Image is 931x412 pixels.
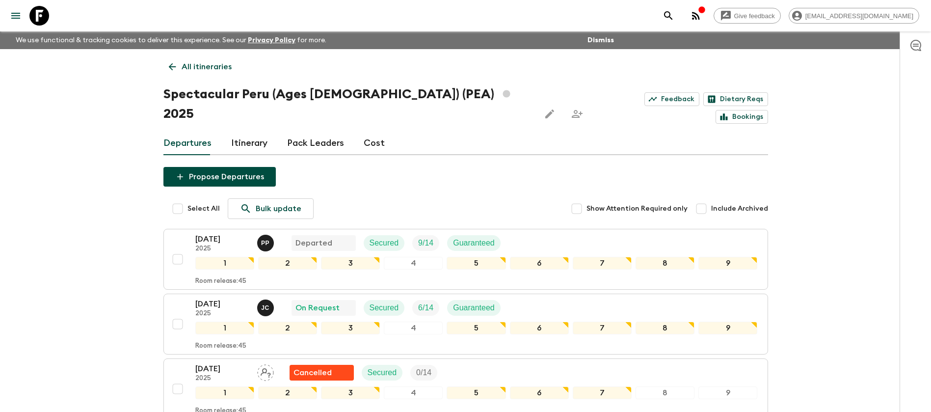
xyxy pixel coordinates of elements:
[163,57,237,77] a: All itineraries
[195,322,254,334] div: 1
[711,204,768,214] span: Include Archived
[703,92,768,106] a: Dietary Reqs
[248,37,295,44] a: Privacy Policy
[384,322,443,334] div: 4
[182,61,232,73] p: All itineraries
[195,342,246,350] p: Room release: 45
[418,237,433,249] p: 9 / 14
[12,31,330,49] p: We use functional & tracking cookies to deliver this experience. See our for more.
[258,257,317,270] div: 2
[256,203,301,215] p: Bulk update
[364,132,385,155] a: Cost
[384,257,443,270] div: 4
[195,310,249,318] p: 2025
[258,386,317,399] div: 2
[412,235,439,251] div: Trip Fill
[368,367,397,379] p: Secured
[370,302,399,314] p: Secured
[453,237,495,249] p: Guaranteed
[714,8,781,24] a: Give feedback
[258,322,317,334] div: 2
[293,367,332,379] p: Cancelled
[195,245,249,253] p: 2025
[362,365,403,381] div: Secured
[447,322,505,334] div: 5
[195,363,249,375] p: [DATE]
[573,257,632,270] div: 7
[800,12,919,20] span: [EMAIL_ADDRESS][DOMAIN_NAME]
[384,386,443,399] div: 4
[540,104,559,124] button: Edit this itinerary
[195,375,249,383] p: 2025
[729,12,780,20] span: Give feedback
[261,304,269,312] p: J C
[586,204,688,214] span: Show Attention Required only
[447,386,505,399] div: 5
[195,277,246,285] p: Room release: 45
[453,302,495,314] p: Guaranteed
[636,386,694,399] div: 8
[585,33,616,47] button: Dismiss
[195,257,254,270] div: 1
[659,6,678,26] button: search adventures
[510,386,569,399] div: 6
[163,229,768,290] button: [DATE]2025Pabel PerezDepartedSecuredTrip FillGuaranteed123456789Room release:45
[231,132,267,155] a: Itinerary
[295,237,332,249] p: Departed
[510,322,569,334] div: 6
[257,302,276,310] span: Julio Camacho
[698,322,757,334] div: 9
[257,238,276,246] span: Pabel Perez
[187,204,220,214] span: Select All
[6,6,26,26] button: menu
[573,386,632,399] div: 7
[257,300,276,316] button: JC
[163,294,768,355] button: [DATE]2025Julio CamachoOn RequestSecuredTrip FillGuaranteed123456789Room release:45
[698,257,757,270] div: 9
[228,198,314,219] a: Bulk update
[364,300,405,316] div: Secured
[287,132,344,155] a: Pack Leaders
[295,302,340,314] p: On Request
[416,367,431,379] p: 0 / 14
[321,322,380,334] div: 3
[410,365,437,381] div: Trip Fill
[644,92,699,106] a: Feedback
[163,84,532,124] h1: Spectacular Peru (Ages [DEMOGRAPHIC_DATA]) (PEA) 2025
[698,386,757,399] div: 9
[418,302,433,314] p: 6 / 14
[789,8,919,24] div: [EMAIL_ADDRESS][DOMAIN_NAME]
[567,104,587,124] span: Share this itinerary
[412,300,439,316] div: Trip Fill
[163,132,212,155] a: Departures
[716,110,768,124] a: Bookings
[195,233,249,245] p: [DATE]
[636,257,694,270] div: 8
[257,367,274,375] span: Assign pack leader
[447,257,505,270] div: 5
[321,257,380,270] div: 3
[573,322,632,334] div: 7
[510,257,569,270] div: 6
[163,167,276,187] button: Propose Departures
[290,365,354,381] div: Flash Pack cancellation
[195,298,249,310] p: [DATE]
[364,235,405,251] div: Secured
[321,386,380,399] div: 3
[195,386,254,399] div: 1
[636,322,694,334] div: 8
[370,237,399,249] p: Secured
